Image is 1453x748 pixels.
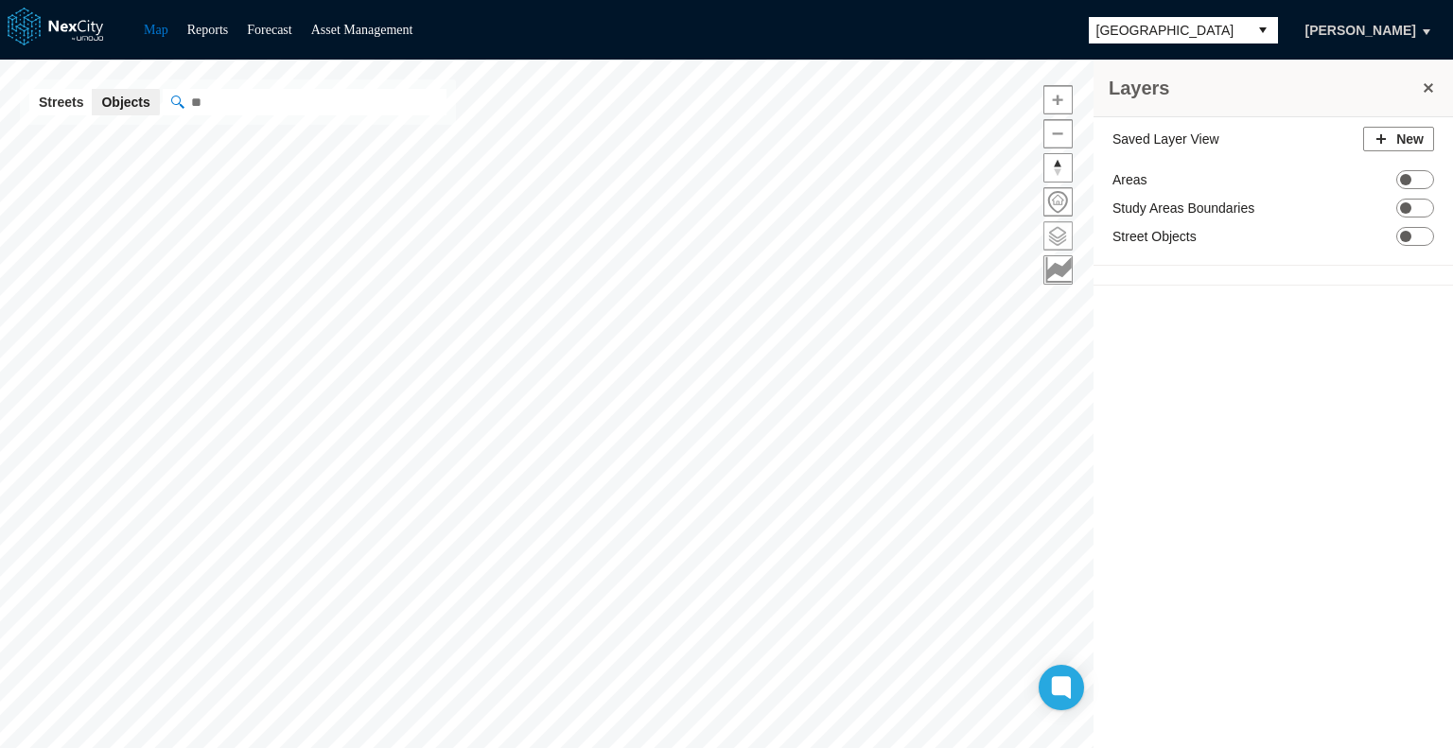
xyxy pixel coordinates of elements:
[1112,130,1219,148] label: Saved Layer View
[29,89,93,115] button: Streets
[1363,127,1434,151] button: New
[1043,255,1073,285] button: Key metrics
[187,23,229,37] a: Reports
[1044,120,1072,148] span: Zoom out
[1043,187,1073,217] button: Home
[1044,154,1072,182] span: Reset bearing to north
[1043,221,1073,251] button: Layers management
[1096,21,1240,40] span: [GEOGRAPHIC_DATA]
[1044,86,1072,113] span: Zoom in
[1248,17,1278,43] button: select
[1043,153,1073,183] button: Reset bearing to north
[101,93,149,112] span: Objects
[1396,130,1424,148] span: New
[1109,75,1419,101] h3: Layers
[311,23,413,37] a: Asset Management
[1043,119,1073,148] button: Zoom out
[1112,227,1197,246] label: Street Objects
[1112,170,1147,189] label: Areas
[1112,199,1254,217] label: Study Areas Boundaries
[92,89,159,115] button: Objects
[39,93,83,112] span: Streets
[1043,85,1073,114] button: Zoom in
[144,23,168,37] a: Map
[247,23,291,37] a: Forecast
[1305,21,1416,40] span: [PERSON_NAME]
[1286,14,1436,46] button: [PERSON_NAME]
